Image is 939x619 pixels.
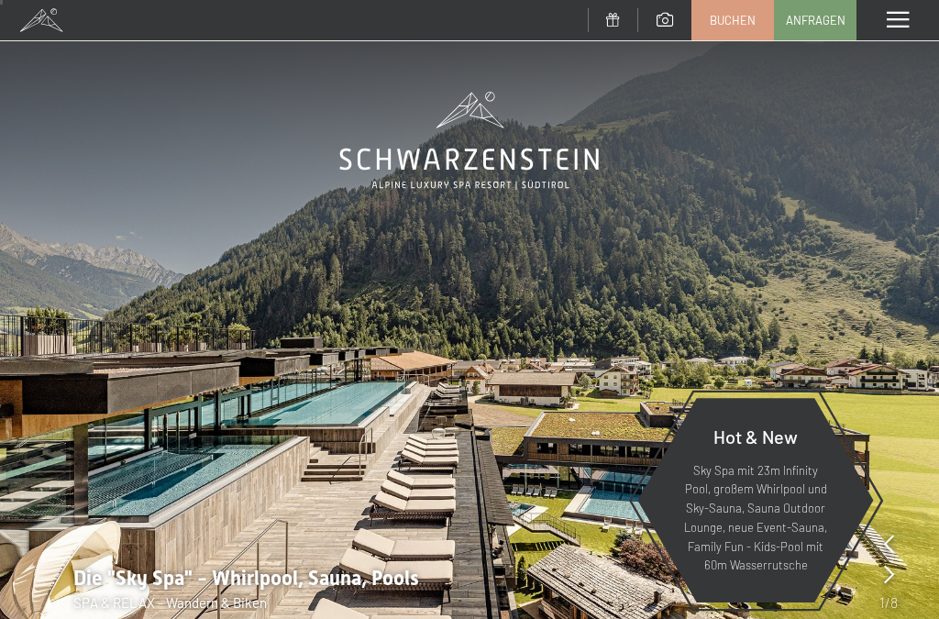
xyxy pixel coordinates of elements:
span: 1 [879,592,885,613]
span: Anfragen [786,12,845,28]
a: Buchen [692,1,773,39]
span: / [885,592,890,613]
span: Hot & New [713,426,798,448]
span: 8 [890,592,898,613]
a: Anfragen [775,1,856,39]
span: SPA & RELAX - Wandern & Biken [73,594,267,611]
span: Die "Sky Spa" - Whirlpool, Sauna, Pools [73,567,419,590]
a: Hot & New Sky Spa mit 23m Infinity Pool, großem Whirlpool und Sky-Sauna, Sauna Outdoor Lounge, ne... [636,397,875,603]
p: Sky Spa mit 23m Infinity Pool, großem Whirlpool und Sky-Sauna, Sauna Outdoor Lounge, neue Event-S... [682,461,829,576]
span: Buchen [710,12,756,28]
